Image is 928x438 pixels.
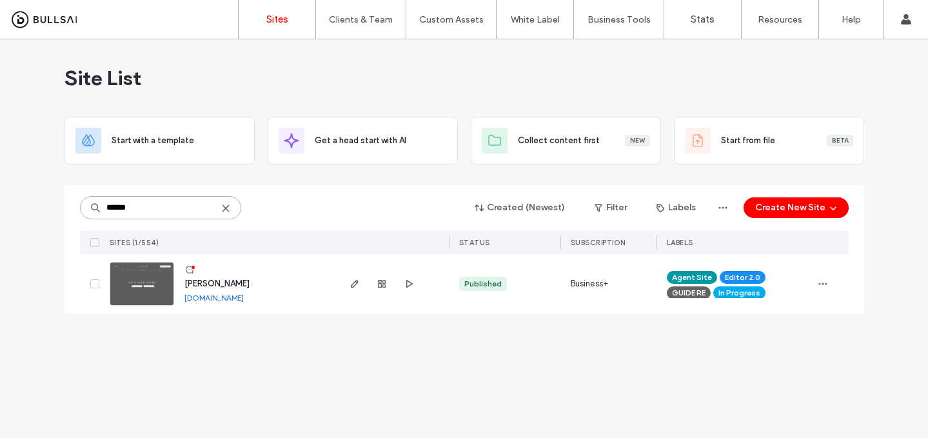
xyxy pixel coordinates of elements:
span: GUIDE RE [672,287,706,299]
span: Get a head start with AI [315,134,406,147]
span: Help [30,9,56,21]
span: Agent Site [672,272,712,283]
div: New [625,135,650,146]
label: White Label [511,14,560,25]
div: Collect content firstNew [471,117,661,164]
button: Create New Site [744,197,849,218]
span: LABELS [667,238,693,247]
label: Stats [691,14,715,25]
span: Site List [64,65,141,91]
label: Clients & Team [329,14,393,25]
button: Filter [582,197,640,218]
label: Custom Assets [419,14,484,25]
div: Beta [827,135,853,146]
div: Start from fileBeta [674,117,864,164]
div: Get a head start with AI [268,117,458,164]
span: Editor 2.0 [725,272,760,283]
span: Collect content first [518,134,600,147]
label: Sites [266,14,288,25]
span: STATUS [459,238,490,247]
button: Created (Newest) [464,197,577,218]
div: Published [464,278,502,290]
label: Help [842,14,861,25]
button: Labels [645,197,707,218]
label: Resources [758,14,802,25]
label: Business Tools [587,14,651,25]
a: [DOMAIN_NAME] [184,293,244,303]
span: Business+ [571,277,609,290]
span: In Progress [718,287,760,299]
div: Start with a template [64,117,255,164]
span: SUBSCRIPTION [571,238,626,247]
span: Start from file [721,134,775,147]
span: SITES (1/554) [110,238,159,247]
span: Start with a template [112,134,194,147]
a: [PERSON_NAME] [184,279,250,288]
